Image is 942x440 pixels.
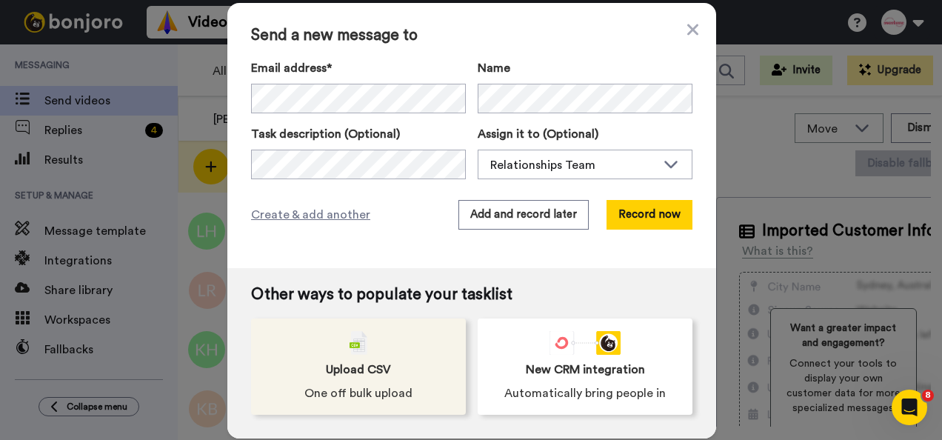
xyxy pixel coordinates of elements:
label: Assign it to (Optional) [478,125,692,143]
div: Relationships Team [490,156,656,174]
span: Upload CSV [326,361,391,379]
span: Automatically bring people in [504,384,666,402]
span: New CRM integration [526,361,645,379]
div: animation [549,331,621,355]
span: 8 [922,390,934,401]
button: Record now [607,200,692,230]
img: csv-grey.png [350,331,367,355]
span: Name [478,59,510,77]
label: Task description (Optional) [251,125,466,143]
span: Send a new message to [251,27,692,44]
label: Email address* [251,59,466,77]
span: Create & add another [251,206,370,224]
span: One off bulk upload [304,384,412,402]
span: Other ways to populate your tasklist [251,286,692,304]
button: Add and record later [458,200,589,230]
iframe: Intercom live chat [892,390,927,425]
